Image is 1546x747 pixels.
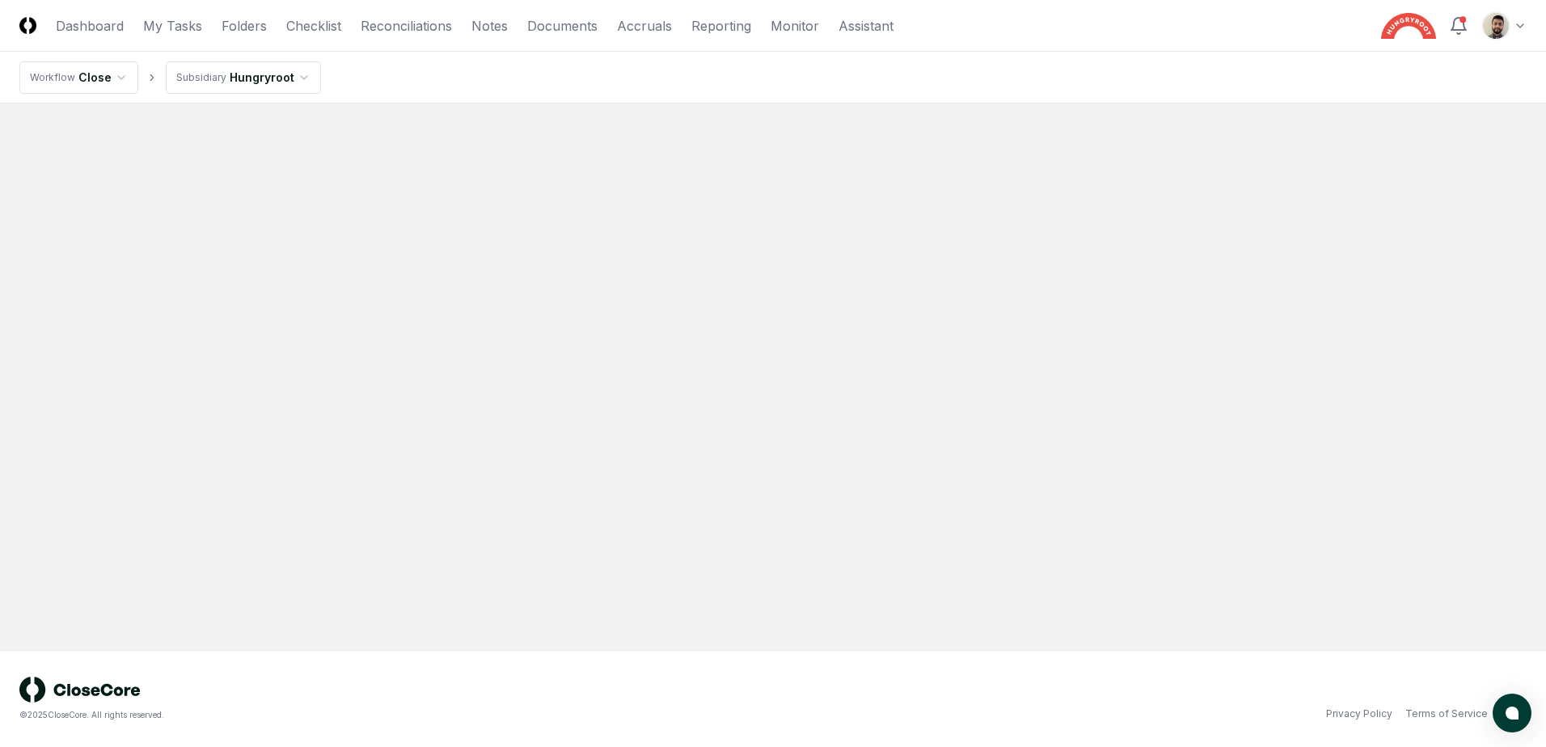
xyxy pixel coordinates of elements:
div: © 2025 CloseCore. All rights reserved. [19,709,773,721]
button: atlas-launcher [1493,694,1531,732]
nav: breadcrumb [19,61,321,94]
a: Checklist [286,16,341,36]
div: Workflow [30,70,75,85]
a: Privacy Policy [1326,707,1392,721]
div: Subsidiary [176,70,226,85]
a: Reporting [691,16,751,36]
a: Folders [222,16,267,36]
a: Notes [471,16,508,36]
img: Hungryroot logo [1381,13,1436,39]
a: Assistant [838,16,893,36]
img: logo [19,677,141,703]
img: d09822cc-9b6d-4858-8d66-9570c114c672_214030b4-299a-48fd-ad93-fc7c7aef54c6.png [1483,13,1509,39]
a: Monitor [771,16,819,36]
img: Logo [19,17,36,34]
a: Reconciliations [361,16,452,36]
a: Documents [527,16,598,36]
a: My Tasks [143,16,202,36]
a: Dashboard [56,16,124,36]
a: Terms of Service [1405,707,1488,721]
a: Accruals [617,16,672,36]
